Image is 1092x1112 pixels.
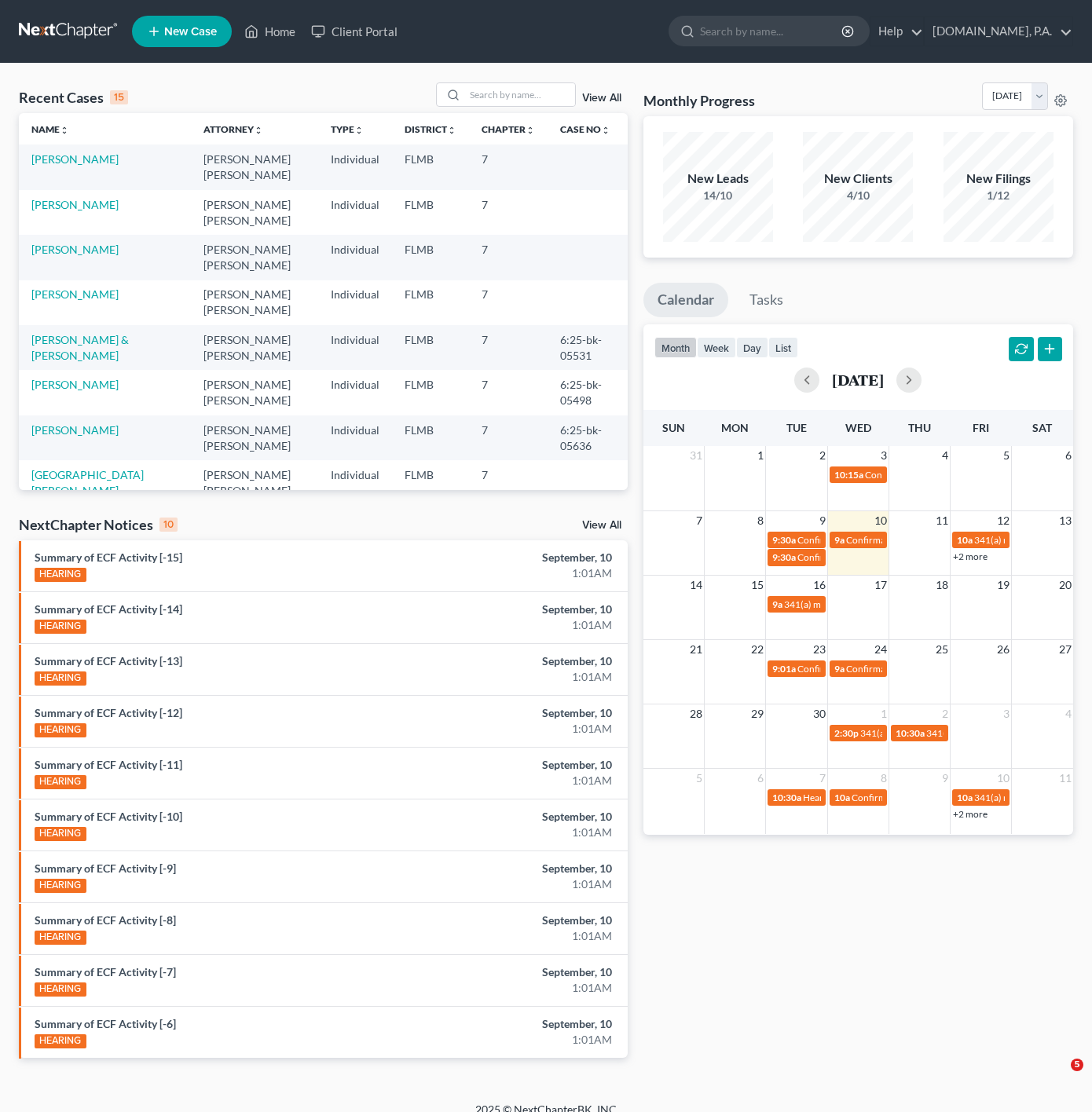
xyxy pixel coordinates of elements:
[818,446,827,465] span: 2
[995,640,1011,659] span: 26
[926,727,988,739] span: 341(a) meeting
[772,534,796,546] span: 9:30a
[688,640,704,659] span: 21
[812,704,827,723] span: 30
[873,640,889,659] span: 24
[812,640,827,659] span: 23
[834,534,845,546] span: 9a
[803,792,836,803] span: Hearing
[873,576,889,594] span: 17
[865,469,954,481] span: Confirmation hearing
[756,446,765,465] span: 1
[1057,769,1073,788] span: 11
[953,808,988,820] a: +2 more
[973,421,989,434] span: Fri
[957,792,973,803] span: 10a
[995,576,1011,594] span: 19
[940,769,950,788] span: 9
[846,534,935,546] span: Confirmation hearing
[756,511,765,530] span: 8
[772,598,782,610] span: 9a
[940,704,950,723] span: 2
[879,769,889,788] span: 8
[786,421,807,434] span: Tue
[934,576,950,594] span: 18
[845,421,871,434] span: Wed
[772,792,801,803] span: 10:30a
[772,551,796,563] span: 9:30a
[662,421,685,434] span: Sun
[995,511,1011,530] span: 12
[1057,576,1073,594] span: 20
[995,769,1011,788] span: 10
[896,727,925,739] span: 10:30a
[1071,1059,1083,1071] span: 5
[957,534,973,546] span: 10a
[934,640,950,659] span: 25
[654,337,697,358] button: month
[1057,640,1073,659] span: 27
[749,640,765,659] span: 22
[688,446,704,465] span: 31
[934,511,950,530] span: 11
[797,663,886,675] span: Confirmation hearing
[772,663,796,675] span: 9:01a
[812,576,827,594] span: 16
[797,534,886,546] span: Confirmation hearing
[749,704,765,723] span: 29
[694,511,704,530] span: 7
[688,576,704,594] span: 14
[749,576,765,594] span: 15
[852,792,940,803] span: Confirmation hearing
[953,551,988,562] a: +2 more
[688,704,704,723] span: 28
[784,598,846,610] span: 341(a) meeting
[694,769,704,788] span: 5
[1064,704,1073,723] span: 4
[879,704,889,723] span: 1
[721,421,749,434] span: Mon
[940,446,950,465] span: 4
[873,511,889,530] span: 10
[974,792,1036,803] span: 341(a) meeting
[1032,421,1052,434] span: Sat
[1057,511,1073,530] span: 13
[1039,1059,1076,1096] iframe: Intercom live chat
[860,727,922,739] span: 341(a) meeting
[846,663,935,675] span: Confirmation hearing
[834,469,863,481] span: 10:15a
[879,446,889,465] span: 3
[834,792,850,803] span: 10a
[834,663,845,675] span: 9a
[818,769,827,788] span: 7
[974,534,1036,546] span: 341(a) meeting
[834,727,859,739] span: 2:30p
[797,551,888,563] span: Confirmation Hearing
[818,511,827,530] span: 9
[756,769,765,788] span: 6
[908,421,931,434] span: Thu
[1002,446,1011,465] span: 5
[1002,704,1011,723] span: 3
[1064,446,1073,465] span: 6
